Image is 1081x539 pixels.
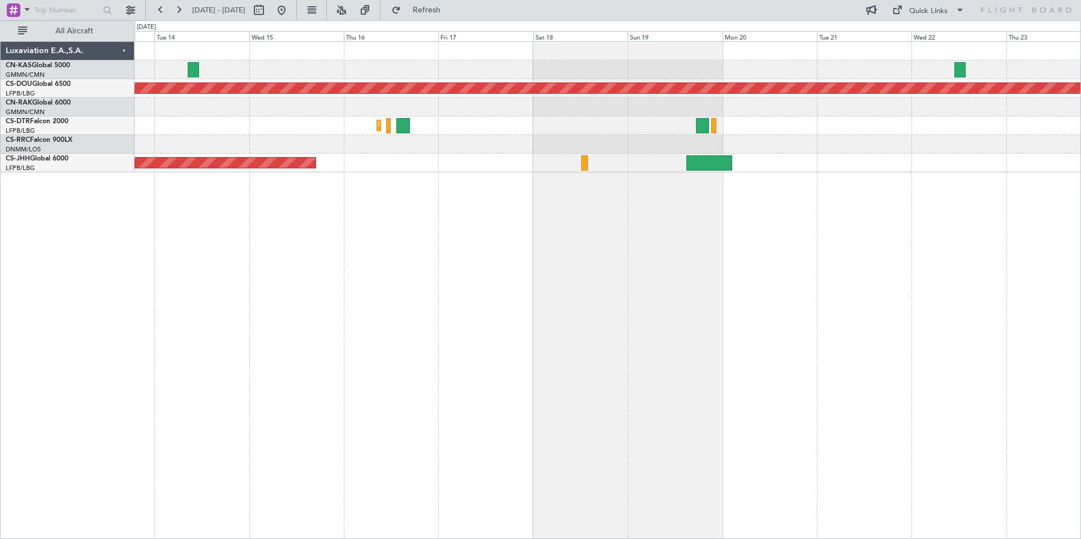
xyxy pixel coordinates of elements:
a: LFPB/LBG [6,89,35,98]
div: Tue 14 [154,31,249,41]
span: All Aircraft [29,27,119,35]
a: CS-JHHGlobal 6000 [6,155,68,162]
a: CN-KASGlobal 5000 [6,62,70,69]
div: Sun 19 [628,31,722,41]
span: CN-KAS [6,62,32,69]
a: GMMN/CMN [6,108,45,116]
div: Fri 17 [438,31,533,41]
button: Quick Links [887,1,970,19]
div: Mon 20 [723,31,817,41]
button: All Aircraft [12,22,123,40]
a: LFPB/LBG [6,164,35,172]
div: Planned Maint Sofia [380,117,438,134]
a: CN-RAKGlobal 6000 [6,99,71,106]
div: [DATE] [137,23,156,32]
button: Refresh [386,1,454,19]
a: CS-DOUGlobal 6500 [6,81,71,88]
span: CS-DOU [6,81,32,88]
a: CS-DTRFalcon 2000 [6,118,68,125]
div: Thu 16 [344,31,438,41]
span: CS-RRC [6,137,30,144]
span: [DATE] - [DATE] [192,5,245,15]
span: CN-RAK [6,99,32,106]
div: Wed 22 [911,31,1006,41]
span: CS-DTR [6,118,30,125]
span: Refresh [403,6,451,14]
a: GMMN/CMN [6,71,45,79]
input: Trip Number [34,2,100,19]
div: Sat 18 [533,31,628,41]
a: CS-RRCFalcon 900LX [6,137,72,144]
div: Tue 21 [817,31,911,41]
div: Wed 15 [249,31,344,41]
div: Quick Links [909,6,948,17]
a: LFPB/LBG [6,127,35,135]
a: DNMM/LOS [6,145,41,154]
span: CS-JHH [6,155,30,162]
